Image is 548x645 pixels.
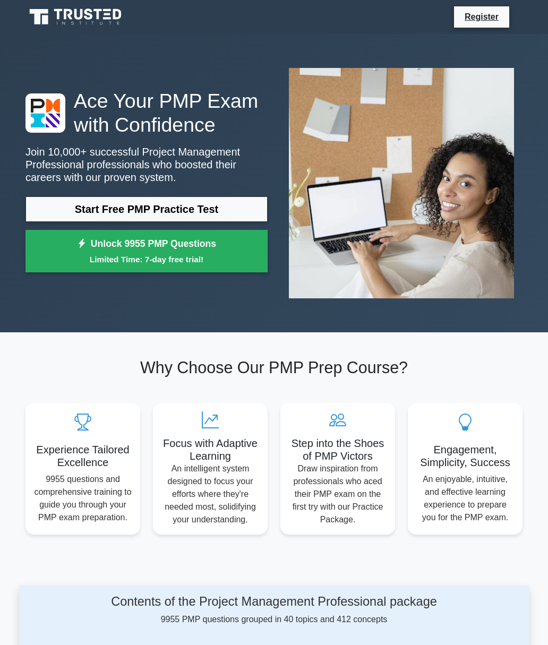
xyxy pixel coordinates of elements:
[34,443,132,469] h5: Experience Tailored Excellence
[416,443,514,469] h5: Engagement, Simplicity, Success
[25,89,268,137] h1: Ace Your PMP Exam with Confidence
[416,473,514,524] p: An enjoyable, intuitive, and effective learning experience to prepare you for the PMP exam.
[289,462,387,526] p: Draw inspiration from professionals who aced their PMP exam on the first try with our Practice Pa...
[25,145,268,184] p: Join 10,000+ successful Project Management Professional professionals who boosted their careers w...
[25,230,268,272] a: Unlock 9955 PMP QuestionsLimited Time: 7-day free trial!
[96,594,452,609] h4: Contents of the Project Management Professional package
[39,253,254,265] small: Limited Time: 7-day free trial!
[458,10,505,23] a: Register
[25,358,523,377] h2: Why Choose Our PMP Prep Course?
[161,462,259,526] p: An intelligent system designed to focus your efforts where they're needed most, solidifying your ...
[34,473,132,524] p: 9955 questions and comprehensive training to guide you through your PMP exam preparation.
[161,437,259,462] h5: Focus with Adaptive Learning
[96,594,452,626] div: 9955 PMP questions grouped in 40 topics and 412 concepts
[289,437,387,462] h5: Step into the Shoes of PMP Victors
[25,196,268,222] a: Start Free PMP Practice Test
